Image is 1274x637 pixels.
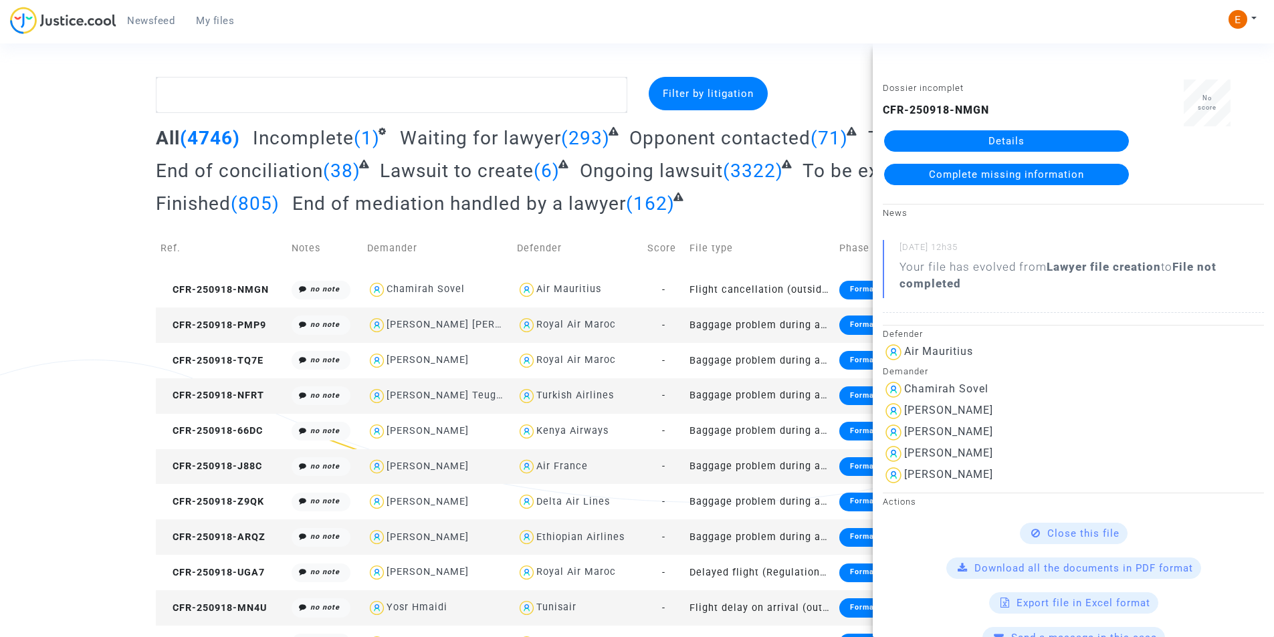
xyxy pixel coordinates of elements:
[883,208,908,218] small: News
[536,496,610,507] div: Delta Air Lines
[310,567,340,576] i: no note
[387,496,469,507] div: [PERSON_NAME]
[883,443,904,465] img: icon-user.svg
[580,160,723,182] span: Ongoing lawsuit
[161,461,262,472] span: CFR-250918-J88C
[354,127,380,149] span: (1)
[663,88,754,100] span: Filter by litigation
[835,225,930,272] td: Phase
[517,527,536,547] img: icon-user.svg
[883,379,904,400] img: icon-user.svg
[380,160,534,182] span: Lawsuit to create
[685,414,834,449] td: Baggage problem during a flight
[662,390,665,401] span: -
[685,307,834,343] td: Baggage problem during a flight
[685,555,834,590] td: Delayed flight (Regulation EC 261/2004)
[161,355,263,366] span: CFR-250918-TQ7E
[883,422,904,443] img: icon-user.svg
[811,127,848,149] span: (71)
[185,11,245,31] a: My files
[662,461,665,472] span: -
[662,567,665,578] span: -
[517,280,536,299] img: icon-user.svg
[536,461,588,472] div: Air France
[536,425,609,436] div: Kenya Airways
[803,160,940,182] span: To be executed
[156,127,180,149] span: All
[387,602,447,613] div: Yosr Hmaidi
[10,7,116,34] img: jc-logo.svg
[904,382,988,395] div: Chamirah Sovel
[310,462,340,471] i: no note
[387,531,469,543] div: [PERSON_NAME]
[685,519,834,555] td: Baggage problem during a flight
[362,225,512,272] td: Demander
[156,193,231,215] span: Finished
[883,400,904,422] img: icon-user.svg
[367,315,387,335] img: icon-user.svg
[561,127,610,149] span: (293)
[662,320,665,331] span: -
[161,425,263,436] span: CFR-250918-66DC
[517,563,536,582] img: icon-user.svg
[685,449,834,485] td: Baggage problem during a flight
[116,11,185,31] a: Newsfeed
[904,468,993,481] div: [PERSON_NAME]
[899,241,1264,259] small: [DATE] 12h35
[883,497,916,507] small: Actions
[367,457,387,477] img: icon-user.svg
[367,492,387,511] img: icon-user.svg
[839,281,915,299] div: Formal notice
[517,492,536,511] img: icon-user.svg
[1198,94,1216,111] span: No score
[884,130,1129,152] a: Details
[904,425,993,438] div: [PERSON_NAME]
[310,497,340,505] i: no note
[292,193,626,215] span: End of mediation handled by a lawyer
[387,390,524,401] div: [PERSON_NAME] Teugambo
[1047,260,1161,273] b: Lawyer file creation
[310,603,340,612] i: no note
[883,465,904,486] img: icon-user.svg
[310,532,340,541] i: no note
[387,283,465,295] div: Chamirah Sovel
[1017,597,1150,609] span: Export file in Excel format
[685,590,834,626] td: Flight delay on arrival (outside of EU - Montreal Convention)
[156,225,288,272] td: Ref.
[323,160,360,182] span: (38)
[400,127,561,149] span: Waiting for lawyer
[839,563,915,582] div: Formal notice
[180,127,240,149] span: (4746)
[643,225,685,272] td: Score
[536,602,576,613] div: Tunisair
[387,354,469,366] div: [PERSON_NAME]
[883,366,928,376] small: Demander
[253,127,354,149] span: Incomplete
[161,320,266,331] span: CFR-250918-PMP9
[156,160,323,182] span: End of conciliation
[310,391,340,400] i: no note
[161,284,269,295] span: CFR-250918-NMGN
[387,461,469,472] div: [PERSON_NAME]
[310,285,340,293] i: no note
[662,284,665,295] span: -
[161,602,267,614] span: CFR-250918-MN4U
[662,355,665,366] span: -
[839,315,915,334] div: Formal notice
[839,493,915,511] div: Formal notice
[367,563,387,582] img: icon-user.svg
[662,496,665,507] span: -
[904,345,973,358] div: Air Mauritius
[536,354,616,366] div: Royal Air Maroc
[536,319,616,330] div: Royal Air Maroc
[536,531,625,543] div: Ethiopian Airlines
[904,404,993,416] div: [PERSON_NAME]
[161,567,265,578] span: CFR-250918-UGA7
[517,457,536,477] img: icon-user.svg
[839,386,915,405] div: Formal notice
[685,484,834,519] td: Baggage problem during a flight
[310,320,340,329] i: no note
[662,425,665,436] span: -
[127,15,175,27] span: Newsfeed
[517,598,536,618] img: icon-user.svg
